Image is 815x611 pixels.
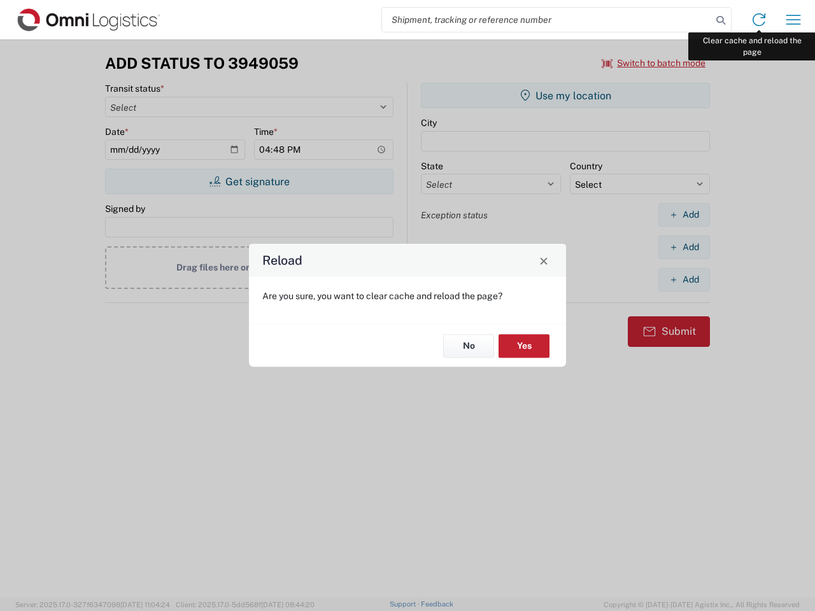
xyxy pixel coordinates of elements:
input: Shipment, tracking or reference number [382,8,712,32]
button: Close [535,251,553,269]
p: Are you sure, you want to clear cache and reload the page? [262,290,553,302]
h4: Reload [262,251,302,270]
button: No [443,334,494,358]
button: Yes [499,334,549,358]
